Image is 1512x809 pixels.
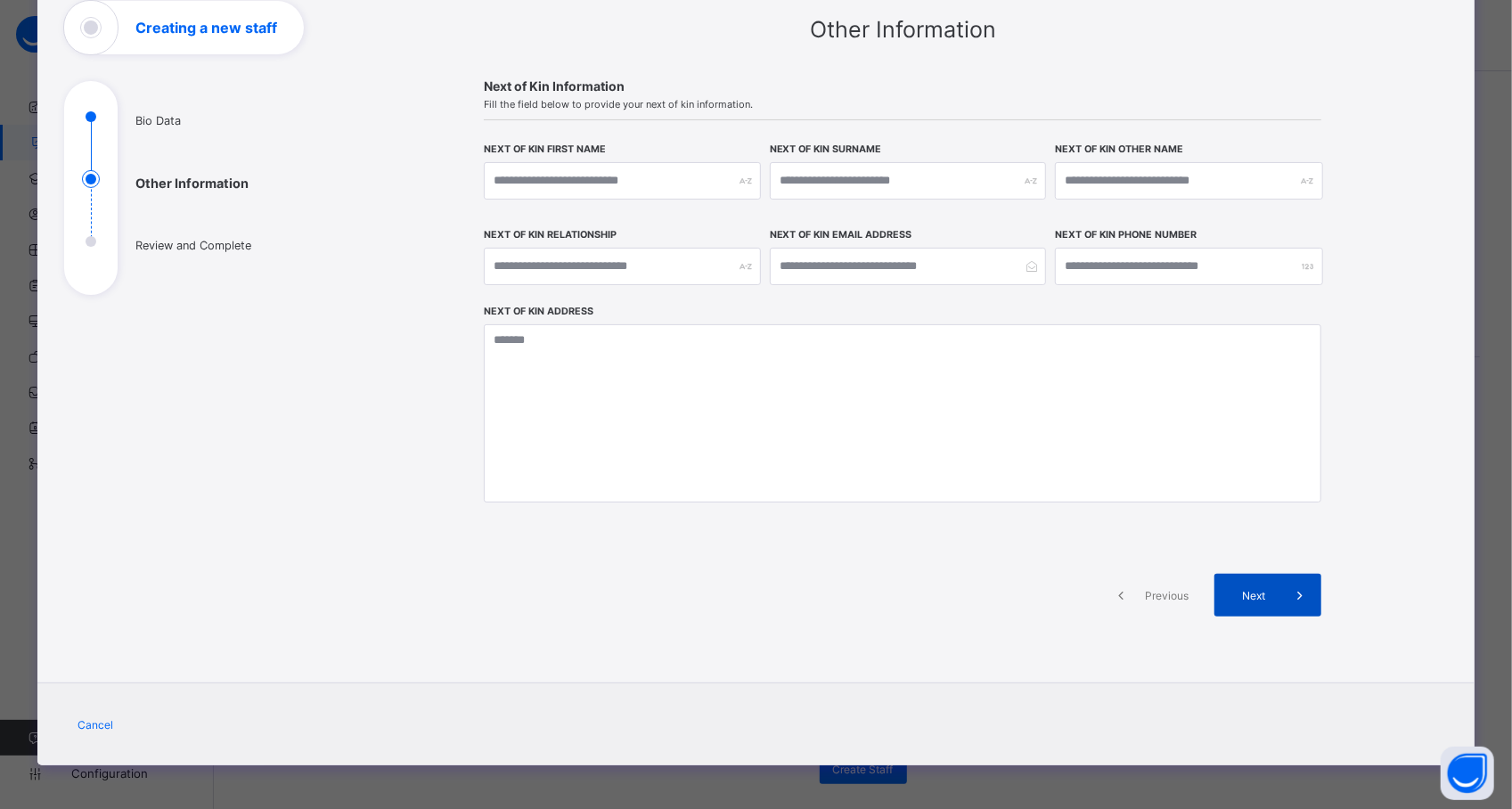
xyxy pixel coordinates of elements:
[1055,229,1197,241] label: Next of Kin Phone Number
[810,16,996,43] span: Other Information
[484,78,1321,94] span: Next of Kin Information
[78,718,113,731] span: Cancel
[770,143,882,155] label: Next of Kin Surname
[484,98,1321,110] span: Fill the field below to provide your next of kin information.
[1228,589,1279,602] span: Next
[1055,143,1183,155] label: Next of Kin Other Name
[484,306,593,317] label: Next of Kin Address
[135,20,277,35] h1: Creating a new staff
[770,229,912,241] label: Next of Kin Email Address
[1142,589,1191,602] span: Previous
[484,229,617,241] label: Next of Kin Relationship
[1441,747,1494,800] button: Open asap
[484,143,606,155] label: Next of Kin First Name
